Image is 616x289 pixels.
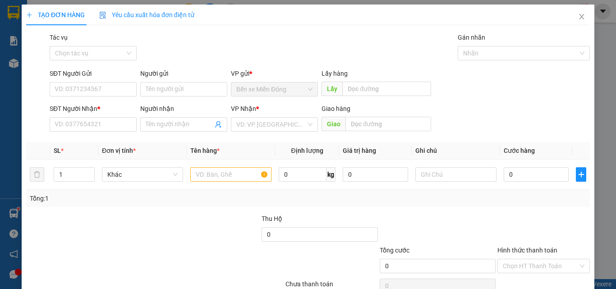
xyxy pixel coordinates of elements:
span: TẠO ĐƠN HÀNG [26,11,85,18]
span: close [578,13,585,20]
span: Tên hàng [190,147,220,154]
input: VD: Bàn, Ghế [190,167,271,182]
span: Đơn vị tính [102,147,136,154]
div: SĐT Người Nhận [50,104,137,114]
input: Dọc đường [345,117,431,131]
span: Giao hàng [322,105,350,112]
label: Hình thức thanh toán [497,247,557,254]
span: plus [26,12,32,18]
input: Dọc đường [342,82,431,96]
div: VP gửi [231,69,318,78]
div: Người nhận [140,104,227,114]
span: Tổng cước [380,247,409,254]
span: plus [576,171,586,178]
span: Giá trị hàng [343,147,376,154]
button: delete [30,167,44,182]
span: user-add [215,121,222,128]
div: SĐT Người Gửi [50,69,137,78]
span: Yêu cầu xuất hóa đơn điện tử [99,11,194,18]
span: Bến xe Miền Đông [236,83,313,96]
input: 0 [343,167,408,182]
button: Close [569,5,594,30]
span: SL [54,147,61,154]
th: Ghi chú [412,142,500,160]
div: Người gửi [140,69,227,78]
label: Tác vụ [50,34,68,41]
button: plus [576,167,586,182]
span: VP Nhận [231,105,256,112]
span: Thu Hộ [262,215,282,222]
span: Định lượng [291,147,323,154]
span: Lấy hàng [322,70,348,77]
div: Tổng: 1 [30,193,239,203]
label: Gán nhãn [458,34,485,41]
span: Giao [322,117,345,131]
span: Lấy [322,82,342,96]
span: kg [326,167,336,182]
input: Ghi Chú [415,167,496,182]
span: Khác [107,168,178,181]
span: Cước hàng [504,147,535,154]
img: icon [99,12,106,19]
